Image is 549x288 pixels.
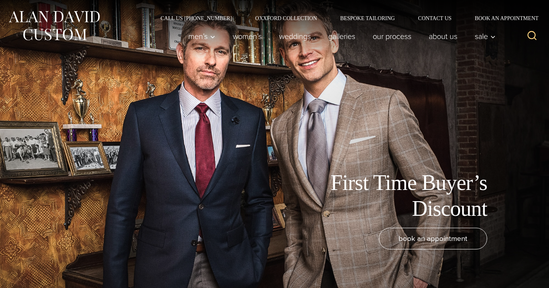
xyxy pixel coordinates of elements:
a: Women’s [224,29,271,44]
a: About Us [420,29,466,44]
nav: Primary Navigation [180,29,500,44]
span: Men’s [188,32,215,40]
a: Call Us [PHONE_NUMBER] [149,15,244,21]
a: Galleries [320,29,364,44]
a: Oxxford Collection [244,15,329,21]
a: Book an Appointment [463,15,541,21]
nav: Secondary Navigation [149,15,541,21]
h1: First Time Buyer’s Discount [313,170,487,222]
span: book an appointment [399,233,467,244]
img: Alan David Custom [8,8,101,43]
a: Contact Us [406,15,463,21]
a: Bespoke Tailoring [329,15,406,21]
button: View Search Form [523,27,541,46]
a: weddings [271,29,320,44]
a: book an appointment [379,228,487,249]
a: Our Process [364,29,420,44]
span: Sale [475,32,496,40]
